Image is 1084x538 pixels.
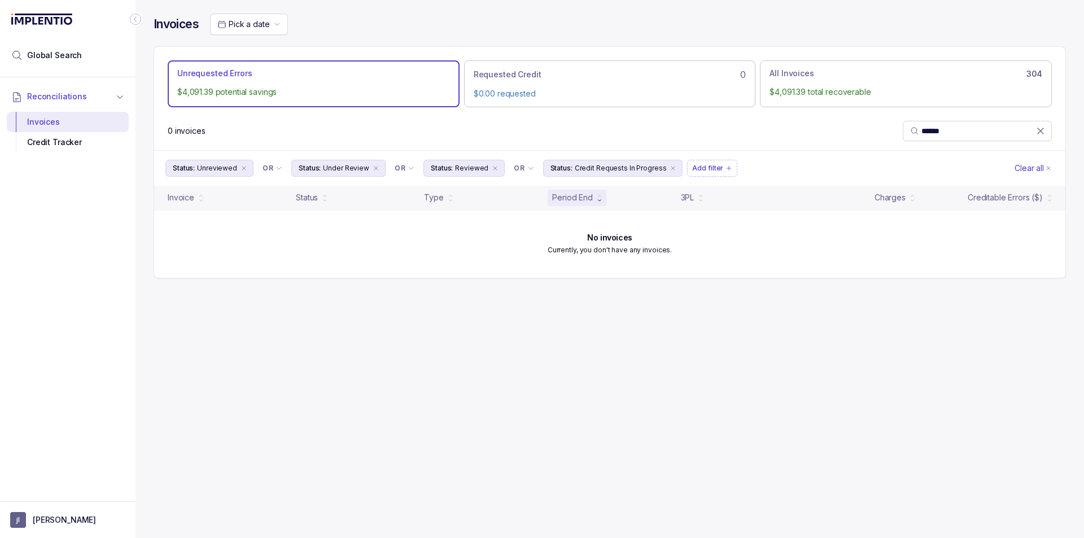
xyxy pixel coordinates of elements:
p: $0.00 requested [474,88,746,99]
div: 3PL [681,192,694,203]
p: Requested Credit [474,69,541,80]
button: Filter Chip Under Review [291,160,386,177]
div: Status [296,192,318,203]
p: Status: [299,163,321,174]
span: User initials [10,512,26,528]
button: Clear Filters [1012,160,1054,177]
li: Filter Chip Connector undefined [514,164,534,173]
h6: 304 [1026,69,1042,78]
p: $4,091.39 total recoverable [770,86,1042,98]
div: Period End [552,192,593,203]
p: Under Review [323,163,369,174]
p: Reviewed [455,163,488,174]
p: OR [263,164,273,173]
div: Remaining page entries [168,125,206,137]
li: Filter Chip Connector undefined [263,164,282,173]
div: Invoices [16,112,120,132]
p: All Invoices [770,68,814,79]
li: Filter Chip Connector undefined [395,164,414,173]
button: Filter Chip Credit Requests In Progress [543,160,683,177]
p: Add filter [692,163,723,174]
p: Credit Requests In Progress [575,163,667,174]
search: Date Range Picker [217,19,269,30]
p: Unrequested Errors [177,68,252,79]
ul: Action Tab Group [168,60,1052,107]
div: Invoice [168,192,194,203]
p: $4,091.39 potential savings [177,86,450,98]
p: Currently, you don't have any invoices. [548,244,672,256]
button: Date Range Picker [210,14,288,35]
div: Type [424,192,443,203]
button: User initials[PERSON_NAME] [10,512,125,528]
p: [PERSON_NAME] [33,514,96,526]
button: Reconciliations [7,84,129,109]
p: Status: [431,163,453,174]
ul: Filter Group [165,160,1012,177]
p: Clear all [1015,163,1044,174]
p: 0 invoices [168,125,206,137]
p: Status: [173,163,195,174]
button: Filter Chip Connector undefined [390,160,419,176]
button: Filter Chip Connector undefined [509,160,538,176]
h4: Invoices [154,16,199,32]
h6: No invoices [587,233,632,242]
span: Reconciliations [27,91,87,102]
div: 0 [474,68,746,81]
div: Reconciliations [7,110,129,155]
div: remove content [371,164,381,173]
p: Unreviewed [197,163,237,174]
div: Creditable Errors ($) [968,192,1043,203]
button: Filter Chip Unreviewed [165,160,253,177]
p: OR [395,164,405,173]
div: Charges [875,192,906,203]
p: Status: [550,163,572,174]
div: remove content [239,164,248,173]
div: remove content [668,164,677,173]
p: OR [514,164,524,173]
div: remove content [491,164,500,173]
div: Credit Tracker [16,132,120,152]
button: Filter Chip Add filter [687,160,737,177]
span: Global Search [27,50,82,61]
button: Filter Chip Reviewed [423,160,505,177]
button: Filter Chip Connector undefined [258,160,287,176]
div: Collapse Icon [129,12,142,26]
span: Pick a date [229,19,269,29]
